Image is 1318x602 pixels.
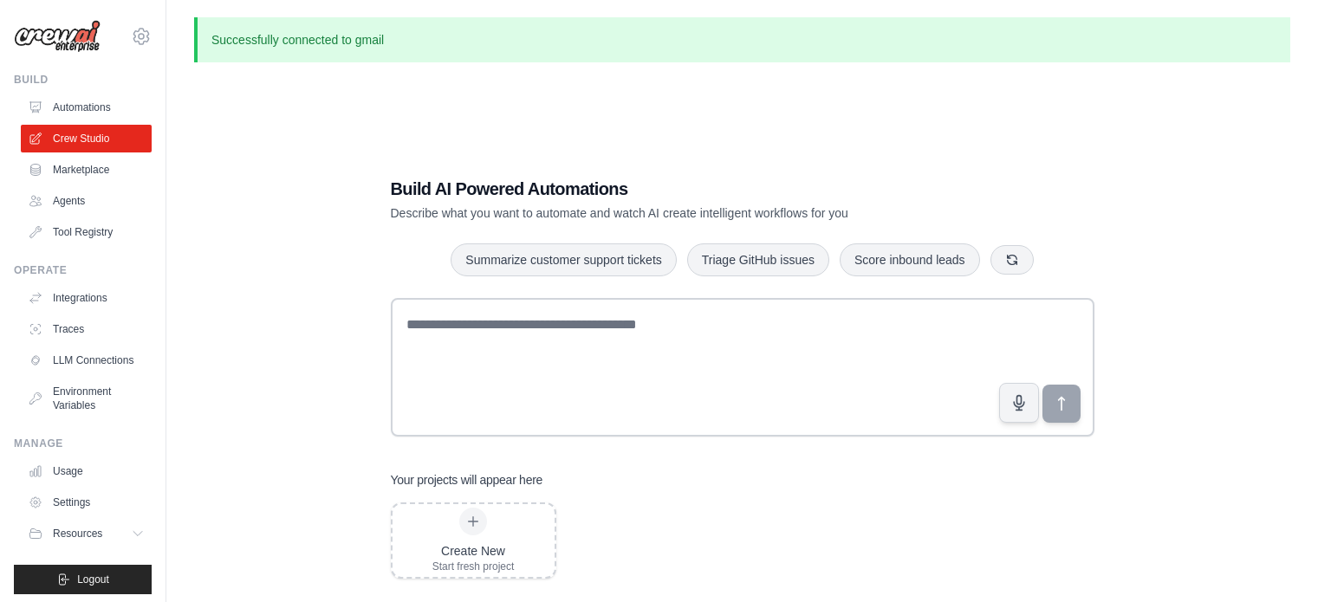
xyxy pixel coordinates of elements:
img: Logo [14,20,101,53]
a: Agents [21,187,152,215]
a: Crew Studio [21,125,152,152]
span: Logout [77,573,109,586]
p: Describe what you want to automate and watch AI create intelligent workflows for you [391,204,973,222]
p: Successfully connected to gmail [194,17,1290,62]
a: Tool Registry [21,218,152,246]
div: Operate [14,263,152,277]
a: Traces [21,315,152,343]
div: Manage [14,437,152,450]
button: Triage GitHub issues [687,243,829,276]
a: Environment Variables [21,378,152,419]
a: Usage [21,457,152,485]
a: Integrations [21,284,152,312]
div: Build [14,73,152,87]
a: Marketplace [21,156,152,184]
h3: Your projects will appear here [391,471,543,489]
div: Start fresh project [432,560,515,573]
button: Resources [21,520,152,547]
button: Logout [14,565,152,594]
button: Get new suggestions [990,245,1034,275]
button: Summarize customer support tickets [451,243,676,276]
button: Score inbound leads [840,243,980,276]
h1: Build AI Powered Automations [391,177,973,201]
a: Settings [21,489,152,516]
div: Create New [432,542,515,560]
a: Automations [21,94,152,121]
span: Resources [53,527,102,541]
a: LLM Connections [21,346,152,374]
button: Click to speak your automation idea [999,383,1039,423]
